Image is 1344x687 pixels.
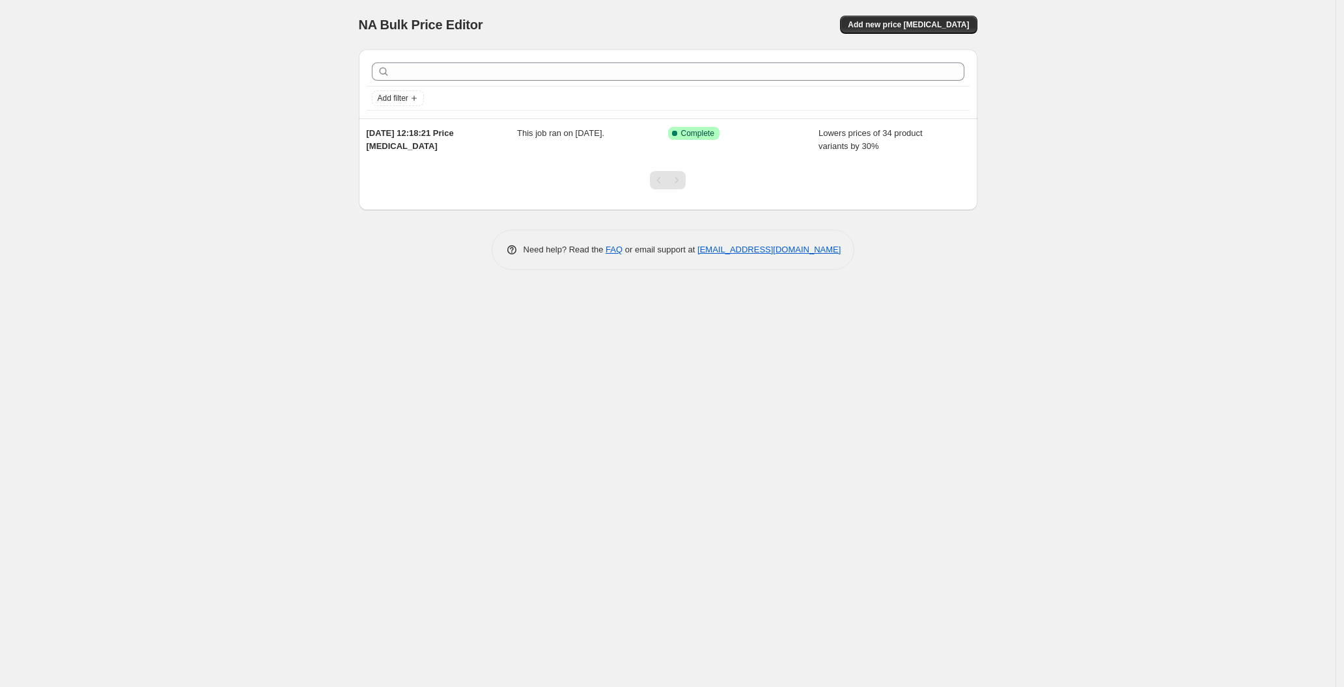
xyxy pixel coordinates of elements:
button: Add new price [MEDICAL_DATA] [840,16,977,34]
a: FAQ [606,245,623,254]
span: Need help? Read the [524,245,606,254]
span: or email support at [623,245,697,254]
span: Add new price [MEDICAL_DATA] [848,20,969,30]
span: Lowers prices of 34 product variants by 30% [819,128,923,151]
nav: Pagination [650,171,686,189]
span: Complete [681,128,714,139]
span: [DATE] 12:18:21 Price [MEDICAL_DATA] [367,128,454,151]
a: [EMAIL_ADDRESS][DOMAIN_NAME] [697,245,841,254]
span: Add filter [378,93,408,103]
span: This job ran on [DATE]. [517,128,604,138]
button: Add filter [372,90,424,106]
span: NA Bulk Price Editor [359,18,483,32]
